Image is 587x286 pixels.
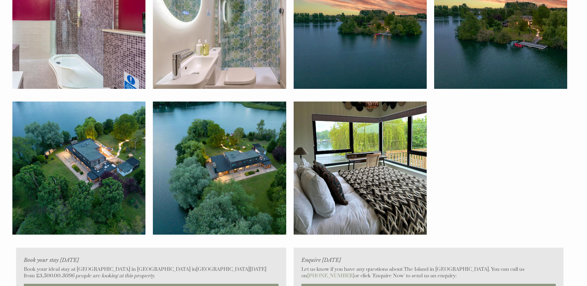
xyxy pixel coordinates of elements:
p: Book your ideal stay at [GEOGRAPHIC_DATA] in [GEOGRAPHIC_DATA] in [DATE] from £3,500.00. [24,266,278,279]
h3: Book your stay [DATE] [24,257,278,263]
h3: Enquire [DATE] [301,257,556,263]
img: The Island from the Sky [12,102,145,235]
i: 3096 people are looking at this property. [62,273,155,279]
a: [PHONE_NUMBER] [307,273,354,279]
a: [GEOGRAPHIC_DATA] [196,266,250,273]
p: Let us know if you have any questions about The Island in [GEOGRAPHIC_DATA]. You can call us on o... [301,266,556,279]
img: Drone photo of backside of house [153,102,286,235]
img: Bedroom 8 [294,102,427,235]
